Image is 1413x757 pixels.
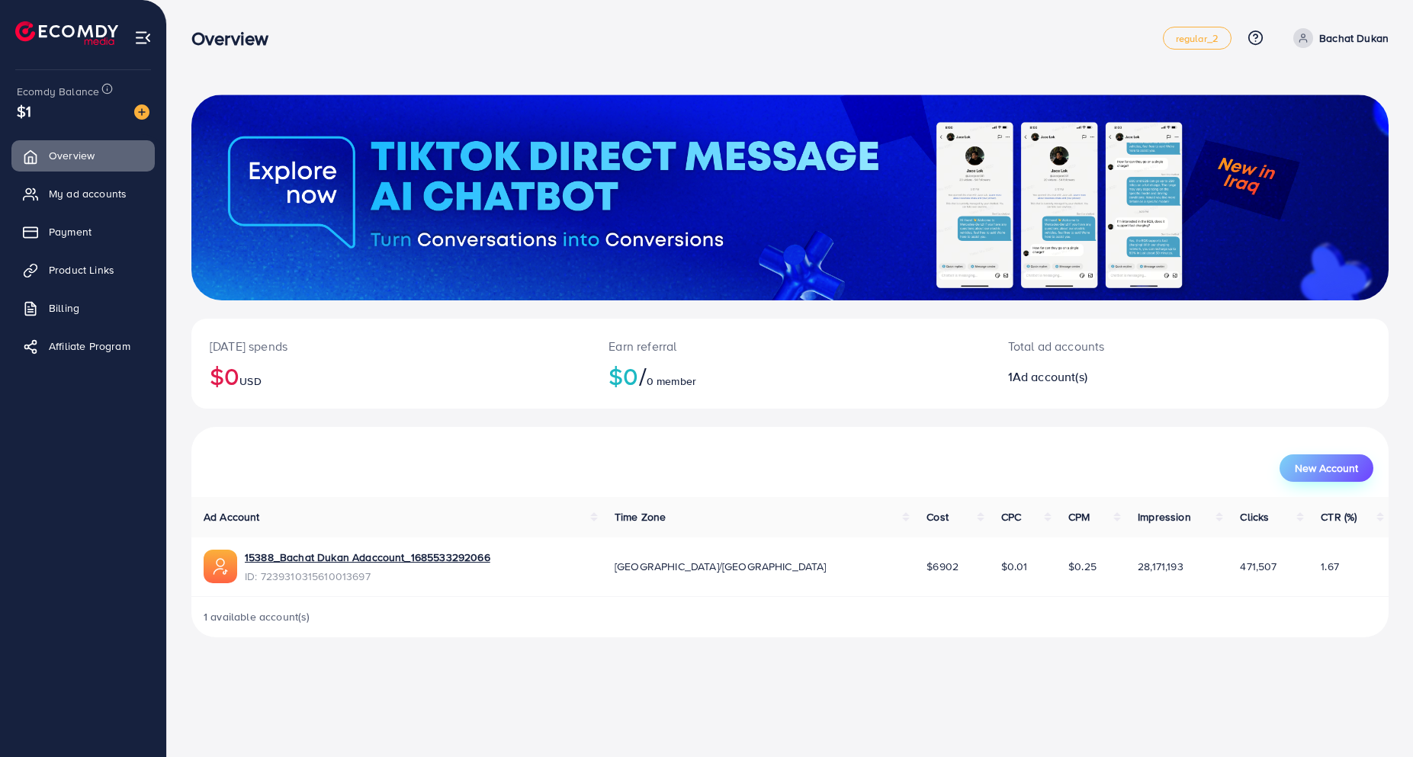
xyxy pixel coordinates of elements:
[11,178,155,209] a: My ad accounts
[1068,509,1090,524] span: CPM
[1321,509,1357,524] span: CTR (%)
[1138,559,1183,574] span: 28,171,193
[1008,337,1271,355] p: Total ad accounts
[1013,368,1087,385] span: Ad account(s)
[49,262,114,277] span: Product Links
[1295,463,1358,473] span: New Account
[11,217,155,247] a: Payment
[615,559,827,574] span: [GEOGRAPHIC_DATA]/[GEOGRAPHIC_DATA]
[1319,29,1389,47] p: Bachat Dukan
[1163,27,1232,50] a: regular_2
[11,293,155,323] a: Billing
[204,609,310,624] span: 1 available account(s)
[49,148,95,163] span: Overview
[615,509,666,524] span: Time Zone
[1348,688,1402,746] iframe: Chat
[1240,509,1269,524] span: Clicks
[609,337,971,355] p: Earn referral
[1001,559,1028,574] span: $0.01
[49,338,130,354] span: Affiliate Program
[245,569,490,584] span: ID: 7239310315610013697
[639,358,647,393] span: /
[1280,454,1373,482] button: New Account
[49,224,92,239] span: Payment
[191,27,281,50] h3: Overview
[204,550,237,583] img: ic-ads-acc.e4c84228.svg
[926,509,949,524] span: Cost
[926,559,959,574] span: $6902
[1001,509,1021,524] span: CPC
[1321,559,1339,574] span: 1.67
[11,331,155,361] a: Affiliate Program
[245,550,490,565] a: 15388_Bachat Dukan Adaccount_1685533292066
[11,140,155,171] a: Overview
[1240,559,1277,574] span: 471,507
[134,104,149,120] img: image
[210,337,572,355] p: [DATE] spends
[647,374,696,389] span: 0 member
[11,255,155,285] a: Product Links
[609,361,971,390] h2: $0
[204,509,260,524] span: Ad Account
[1176,34,1219,43] span: regular_2
[1138,509,1191,524] span: Impression
[49,186,127,201] span: My ad accounts
[15,21,118,45] img: logo
[1068,559,1097,574] span: $0.25
[134,29,152,47] img: menu
[239,374,261,389] span: USD
[1287,28,1389,48] a: Bachat Dukan
[17,84,99,99] span: Ecomdy Balance
[210,361,572,390] h2: $0
[49,300,79,316] span: Billing
[17,100,31,122] span: $1
[1008,370,1271,384] h2: 1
